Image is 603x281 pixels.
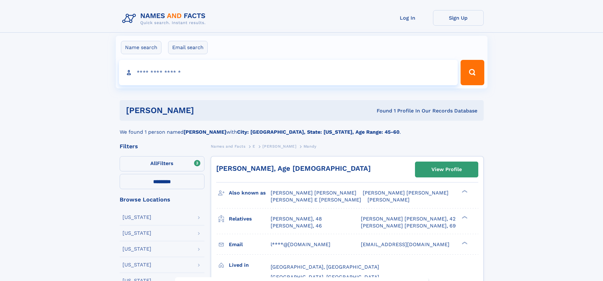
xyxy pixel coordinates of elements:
[271,215,322,222] a: [PERSON_NAME], 48
[253,142,255,150] a: E
[122,215,151,220] div: [US_STATE]
[253,144,255,149] span: E
[271,222,322,229] a: [PERSON_NAME], 46
[271,274,379,280] span: [GEOGRAPHIC_DATA], [GEOGRAPHIC_DATA]
[211,142,246,150] a: Names and Facts
[237,129,399,135] b: City: [GEOGRAPHIC_DATA], State: [US_STATE], Age Range: 45-60
[120,144,204,149] div: Filters
[184,129,226,135] b: [PERSON_NAME]
[361,222,456,229] a: [PERSON_NAME] [PERSON_NAME], 69
[382,10,433,26] a: Log In
[262,142,296,150] a: [PERSON_NAME]
[304,144,317,149] span: Mandy
[367,197,410,203] span: [PERSON_NAME]
[229,188,271,198] h3: Also known as
[431,162,462,177] div: View Profile
[122,231,151,236] div: [US_STATE]
[460,189,468,194] div: ❯
[433,10,484,26] a: Sign Up
[126,106,286,114] h1: [PERSON_NAME]
[120,121,484,136] div: We found 1 person named with .
[361,241,449,247] span: [EMAIL_ADDRESS][DOMAIN_NAME]
[271,190,356,196] span: [PERSON_NAME] [PERSON_NAME]
[363,190,449,196] span: [PERSON_NAME] [PERSON_NAME]
[119,60,458,85] input: search input
[461,60,484,85] button: Search Button
[229,214,271,224] h3: Relatives
[120,156,204,171] label: Filters
[150,160,157,166] span: All
[415,162,478,177] a: View Profile
[229,260,271,271] h3: Lived in
[122,246,151,252] div: [US_STATE]
[361,215,455,222] a: [PERSON_NAME] [PERSON_NAME], 42
[168,41,208,54] label: Email search
[460,215,468,219] div: ❯
[216,164,371,172] a: [PERSON_NAME], Age [DEMOGRAPHIC_DATA]
[285,107,477,114] div: Found 1 Profile In Our Records Database
[262,144,296,149] span: [PERSON_NAME]
[122,262,151,267] div: [US_STATE]
[120,197,204,202] div: Browse Locations
[120,10,211,27] img: Logo Names and Facts
[121,41,161,54] label: Name search
[271,264,379,270] span: [GEOGRAPHIC_DATA], [GEOGRAPHIC_DATA]
[271,197,361,203] span: [PERSON_NAME] E [PERSON_NAME]
[460,241,468,245] div: ❯
[229,239,271,250] h3: Email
